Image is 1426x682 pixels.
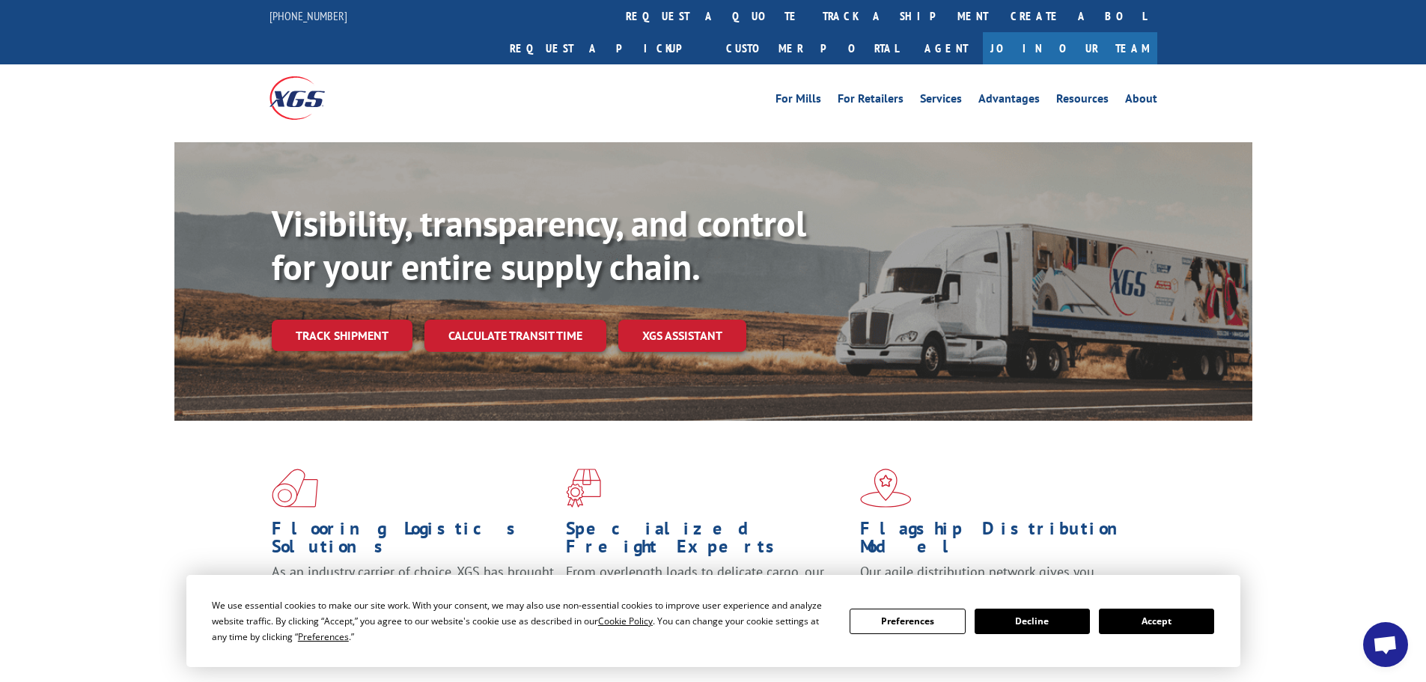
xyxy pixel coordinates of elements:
[860,520,1143,563] h1: Flagship Distribution Model
[776,93,821,109] a: For Mills
[272,469,318,508] img: xgs-icon-total-supply-chain-intelligence-red
[975,609,1090,634] button: Decline
[186,575,1240,667] div: Cookie Consent Prompt
[715,32,909,64] a: Customer Portal
[1056,93,1109,109] a: Resources
[499,32,715,64] a: Request a pickup
[850,609,965,634] button: Preferences
[1099,609,1214,634] button: Accept
[272,320,412,351] a: Track shipment
[212,597,832,645] div: We use essential cookies to make our site work. With your consent, we may also use non-essential ...
[920,93,962,109] a: Services
[272,520,555,563] h1: Flooring Logistics Solutions
[298,630,349,643] span: Preferences
[909,32,983,64] a: Agent
[860,563,1136,598] span: Our agile distribution network gives you nationwide inventory management on demand.
[566,520,849,563] h1: Specialized Freight Experts
[566,563,849,630] p: From overlength loads to delicate cargo, our experienced staff knows the best way to move your fr...
[566,469,601,508] img: xgs-icon-focused-on-flooring-red
[860,469,912,508] img: xgs-icon-flagship-distribution-model-red
[838,93,904,109] a: For Retailers
[269,8,347,23] a: [PHONE_NUMBER]
[272,200,806,290] b: Visibility, transparency, and control for your entire supply chain.
[618,320,746,352] a: XGS ASSISTANT
[424,320,606,352] a: Calculate transit time
[978,93,1040,109] a: Advantages
[983,32,1157,64] a: Join Our Team
[598,615,653,627] span: Cookie Policy
[1125,93,1157,109] a: About
[272,563,554,616] span: As an industry carrier of choice, XGS has brought innovation and dedication to flooring logistics...
[1363,622,1408,667] div: Open chat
